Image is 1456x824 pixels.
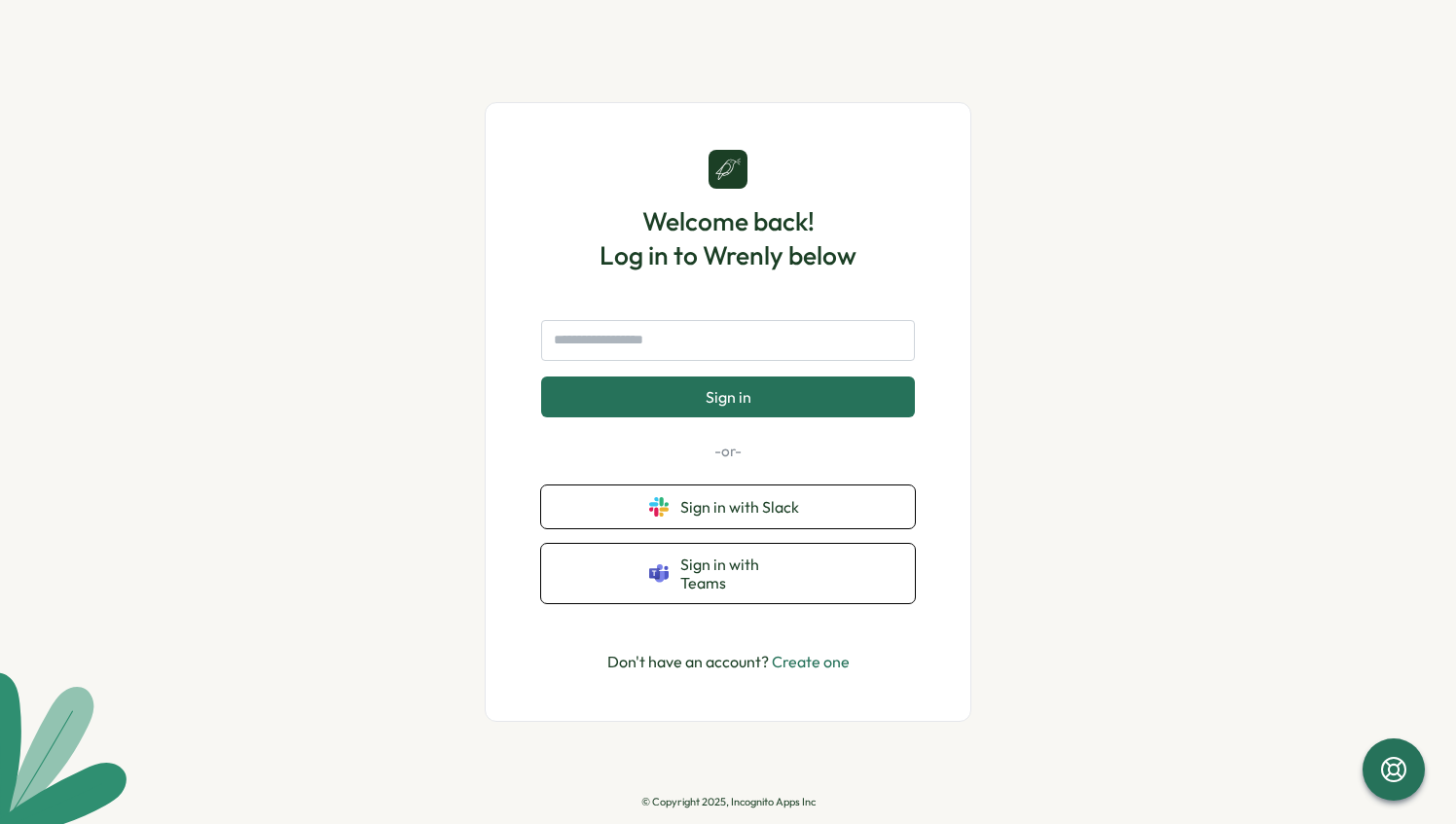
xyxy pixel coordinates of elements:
[541,441,915,462] p: -or-
[600,204,856,272] h1: Welcome back! Log in to Wrenly below
[680,555,807,591] span: Sign in with Teams
[607,650,850,674] p: Don't have an account?
[541,376,915,417] button: Sign in
[680,498,807,516] span: Sign in with Slack
[541,544,915,603] button: Sign in with Teams
[641,796,816,808] p: © Copyright 2025, Incognito Apps Inc
[706,388,751,406] span: Sign in
[772,652,850,671] a: Create one
[541,485,915,528] button: Sign in with Slack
